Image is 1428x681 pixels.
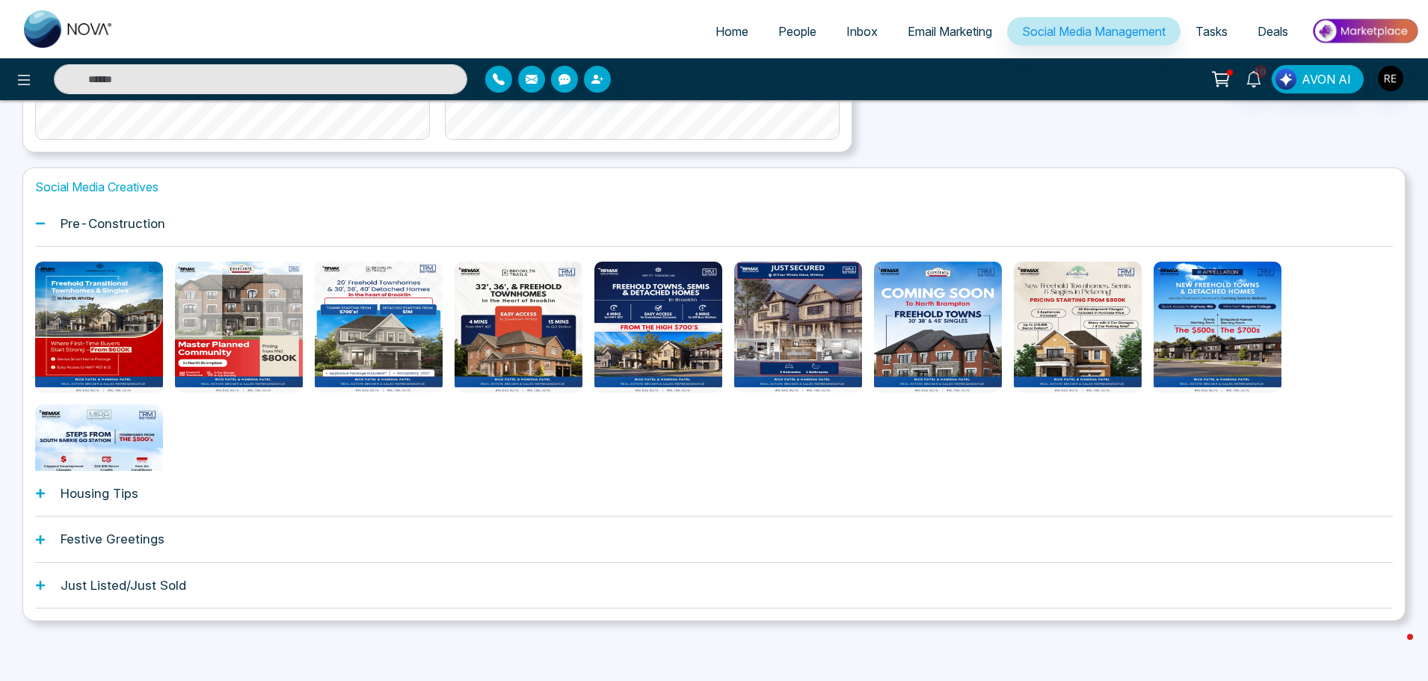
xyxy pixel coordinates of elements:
span: AVON AI [1302,70,1351,88]
span: 10 [1254,65,1267,78]
span: People [778,24,816,39]
a: Deals [1243,17,1303,46]
h1: Social Media Creatives [35,180,1393,194]
img: Market-place.gif [1311,14,1419,48]
a: Inbox [831,17,893,46]
h1: Pre-Construction [61,216,165,231]
a: Social Media Management [1007,17,1181,46]
img: User Avatar [1378,66,1403,91]
h1: Housing Tips [61,486,138,501]
img: Nova CRM Logo [24,10,114,48]
span: Home [715,24,748,39]
span: Tasks [1195,24,1228,39]
span: Email Marketing [908,24,992,39]
img: Lead Flow [1275,69,1296,90]
iframe: Intercom live chat [1377,630,1413,666]
a: Home [701,17,763,46]
a: 10 [1236,65,1272,91]
h1: Just Listed/Just Sold [61,578,186,593]
a: Tasks [1181,17,1243,46]
button: AVON AI [1272,65,1364,93]
span: Social Media Management [1022,24,1166,39]
h1: Festive Greetings [61,531,164,546]
span: Deals [1258,24,1288,39]
a: People [763,17,831,46]
span: Inbox [846,24,878,39]
a: Email Marketing [893,17,1007,46]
